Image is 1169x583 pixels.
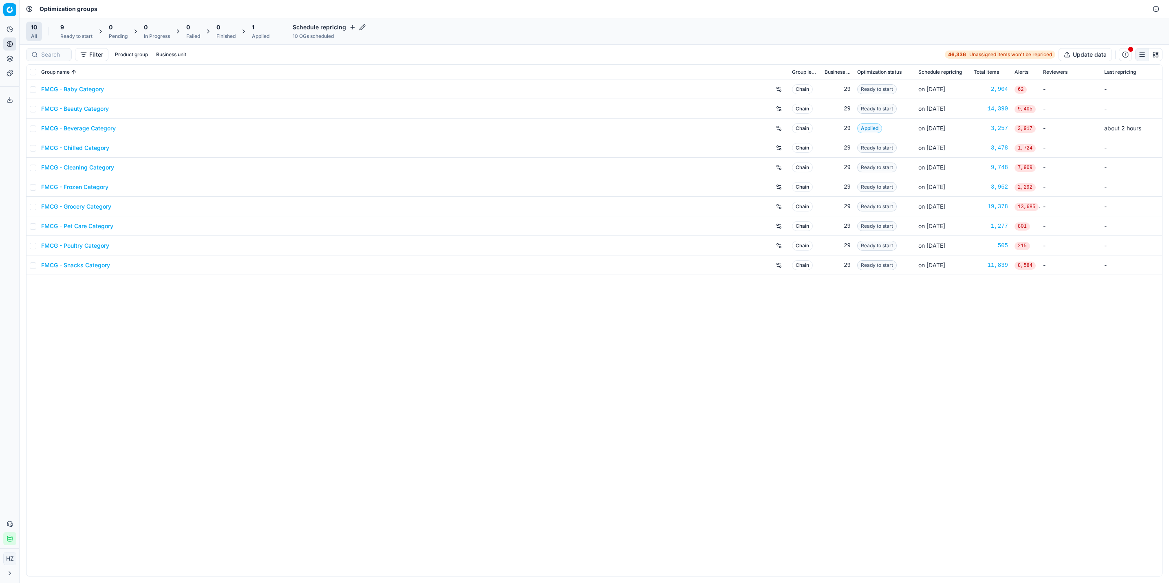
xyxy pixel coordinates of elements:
td: - [1101,197,1162,216]
span: Ready to start [857,163,897,172]
div: 29 [825,85,851,93]
span: Chain [792,104,813,114]
button: Sorted by Group name ascending [70,68,78,76]
span: 0 [186,23,190,31]
input: Search [41,51,66,59]
span: 2,917 [1015,125,1036,133]
div: 29 [825,222,851,230]
span: Chain [792,202,813,211]
div: 29 [825,261,851,269]
span: Alerts [1015,69,1028,75]
td: - [1101,236,1162,255]
span: 215 [1015,242,1030,250]
a: 11,839 [974,261,1008,269]
td: - [1101,177,1162,197]
span: Total items [974,69,999,75]
span: Ready to start [857,104,897,114]
a: FMCG - Baby Category [41,85,104,93]
div: 19,378 [974,202,1008,211]
div: 29 [825,183,851,191]
span: Reviewers [1043,69,1068,75]
span: on [DATE] [918,86,945,92]
h4: Schedule repricing [293,23,366,31]
a: 3,478 [974,144,1008,152]
span: Chain [792,182,813,192]
span: Ready to start [857,202,897,211]
span: Ready to start [857,241,897,251]
a: 14,390 [974,105,1008,113]
td: - [1040,119,1101,138]
td: - [1101,138,1162,158]
span: Unassigned items won't be repriced [969,51,1052,58]
a: 9,748 [974,163,1008,172]
span: Ready to start [857,221,897,231]
a: 1,277 [974,222,1008,230]
span: about 2 hours [1104,125,1141,132]
td: - [1040,216,1101,236]
td: - [1040,197,1101,216]
div: Failed [186,33,200,40]
td: - [1040,236,1101,255]
span: 8,584 [1015,262,1036,270]
span: 9,405 [1015,105,1036,113]
span: Schedule repricing [918,69,962,75]
div: 2,904 [974,85,1008,93]
span: Ready to start [857,84,897,94]
a: FMCG - Cleaning Category [41,163,114,172]
span: Ready to start [857,182,897,192]
span: on [DATE] [918,125,945,132]
span: on [DATE] [918,222,945,229]
span: 2,292 [1015,183,1036,191]
button: Product group [112,50,151,59]
td: - [1101,79,1162,99]
td: - [1040,99,1101,119]
a: 3,962 [974,183,1008,191]
span: Ready to start [857,143,897,153]
span: Chain [792,123,813,133]
span: Chain [792,143,813,153]
a: FMCG - Pet Care Category [41,222,113,230]
a: 505 [974,242,1008,250]
span: 7,909 [1015,164,1036,172]
span: 13,685 [1015,203,1039,211]
span: 0 [216,23,220,31]
span: Chain [792,221,813,231]
button: Filter [75,48,108,61]
span: Chain [792,84,813,94]
span: on [DATE] [918,144,945,151]
td: - [1101,158,1162,177]
a: FMCG - Beverage Category [41,124,116,132]
span: 1 [252,23,254,31]
span: Group level [792,69,818,75]
nav: breadcrumb [40,5,97,13]
div: Finished [216,33,236,40]
button: Business unit [153,50,190,59]
span: HZ [4,552,16,565]
a: FMCG - Frozen Category [41,183,108,191]
div: 29 [825,105,851,113]
div: 29 [825,144,851,152]
td: - [1101,216,1162,236]
span: 10 [31,23,37,31]
span: Group name [41,69,70,75]
a: 3,257 [974,124,1008,132]
span: on [DATE] [918,262,945,268]
span: 62 [1015,86,1027,94]
div: Pending [109,33,128,40]
span: on [DATE] [918,105,945,112]
td: - [1101,99,1162,119]
span: 0 [109,23,112,31]
div: 29 [825,124,851,132]
span: on [DATE] [918,164,945,171]
a: FMCG - Grocery Category [41,202,111,211]
span: Ready to start [857,260,897,270]
span: Last repricing [1104,69,1136,75]
span: Chain [792,241,813,251]
td: - [1040,177,1101,197]
td: - [1040,255,1101,275]
div: In Progress [144,33,170,40]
